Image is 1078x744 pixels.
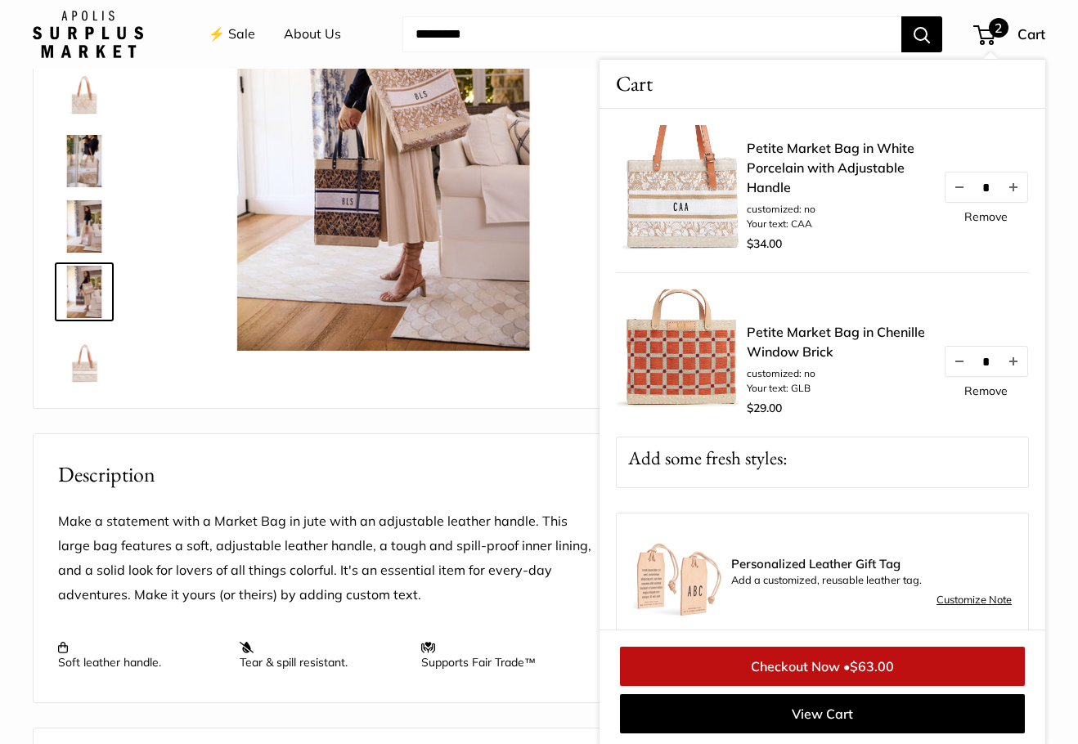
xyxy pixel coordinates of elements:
[989,18,1008,38] span: 2
[747,202,927,217] li: customized: no
[58,640,223,670] p: Soft leather handle.
[58,200,110,253] img: Petite Market Bag in White Porcelain with Adjustable Handle
[999,173,1027,202] button: Increase quantity by 1
[975,21,1045,47] a: 2 Cart
[747,236,782,251] span: $34.00
[402,16,901,52] input: Search...
[1017,25,1045,43] span: Cart
[999,347,1027,376] button: Increase quantity by 1
[55,328,114,387] a: Petite Market Bag in White Porcelain with Adjustable Handle
[616,125,747,256] img: description_Make it yours with custom printed text.
[901,16,942,52] button: Search
[747,366,927,381] li: customized: no
[58,509,603,607] p: Make a statement with a Market Bag in jute with an adjustable leather handle. This large bag feat...
[945,347,973,376] button: Decrease quantity by 1
[58,459,603,491] h2: Description
[973,180,999,194] input: Quantity
[58,266,110,318] img: Petite Market Bag in White Porcelain with Adjustable Handle
[617,437,1028,479] p: Add some fresh styles:
[55,262,114,321] a: Petite Market Bag in White Porcelain with Adjustable Handle
[284,22,341,47] a: About Us
[973,354,999,368] input: Quantity
[620,647,1025,686] a: Checkout Now •$63.00
[731,558,1012,571] span: Personalized Leather Gift Tag
[58,135,110,187] img: Petite Market Bag in White Porcelain with Adjustable Handle
[55,132,114,190] a: Petite Market Bag in White Porcelain with Adjustable Handle
[55,197,114,256] a: Petite Market Bag in White Porcelain with Adjustable Handle
[620,694,1025,733] a: View Cart
[240,640,405,670] p: Tear & spill resistant.
[209,22,255,47] a: ⚡️ Sale
[747,381,927,396] li: Your text: GLB
[731,558,1012,590] div: Add a customized, reusable leather tag.
[58,331,110,383] img: Petite Market Bag in White Porcelain with Adjustable Handle
[747,401,782,415] span: $29.00
[747,138,927,197] a: Petite Market Bag in White Porcelain with Adjustable Handle
[945,173,973,202] button: Decrease quantity by 1
[33,11,143,58] img: Apolis: Surplus Market
[747,322,927,361] a: Petite Market Bag in Chenille Window Brick
[937,590,1012,610] a: Customize Note
[55,66,114,125] a: description_Seal of authenticity printed on the backside of every bag.
[633,530,723,620] img: Luggage Tag
[747,217,927,231] li: Your text: CAA
[964,385,1008,397] a: Remove
[421,640,586,670] p: Supports Fair Trade™
[616,68,653,100] span: Cart
[964,211,1008,222] a: Remove
[58,69,110,122] img: description_Seal of authenticity printed on the backside of every bag.
[850,658,894,675] span: $63.00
